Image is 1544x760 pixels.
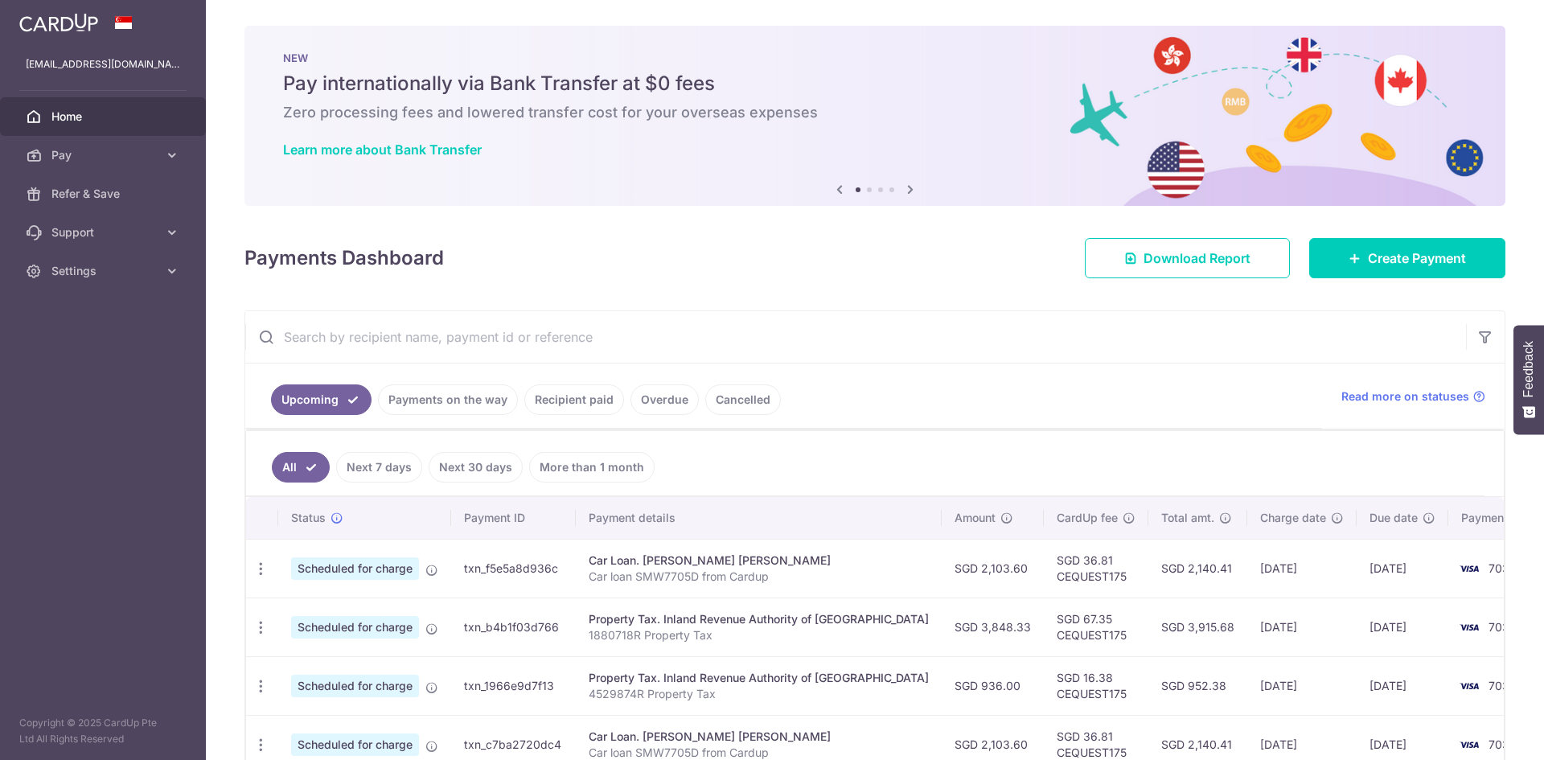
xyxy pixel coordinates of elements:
[291,733,419,756] span: Scheduled for charge
[336,452,422,483] a: Next 7 days
[1161,510,1214,526] span: Total amt.
[1453,676,1485,696] img: Bank Card
[272,452,330,483] a: All
[1453,559,1485,578] img: Bank Card
[291,557,419,580] span: Scheduled for charge
[1085,238,1290,278] a: Download Report
[1148,656,1247,715] td: SGD 952.38
[19,13,98,32] img: CardUp
[1513,325,1544,434] button: Feedback - Show survey
[51,109,158,125] span: Home
[451,539,576,598] td: txn_f5e5a8d936c
[1357,656,1448,715] td: [DATE]
[1044,598,1148,656] td: SGD 67.35 CEQUEST175
[271,384,372,415] a: Upcoming
[291,675,419,697] span: Scheduled for charge
[451,598,576,656] td: txn_b4b1f03d766
[630,384,699,415] a: Overdue
[942,598,1044,656] td: SGD 3,848.33
[942,656,1044,715] td: SGD 936.00
[1144,249,1250,268] span: Download Report
[244,244,444,273] h4: Payments Dashboard
[589,569,929,585] p: Car loan SMW7705D from Cardup
[1357,539,1448,598] td: [DATE]
[942,539,1044,598] td: SGD 2,103.60
[1309,238,1505,278] a: Create Payment
[1247,539,1357,598] td: [DATE]
[1453,618,1485,637] img: Bank Card
[291,510,326,526] span: Status
[51,224,158,240] span: Support
[589,670,929,686] div: Property Tax. Inland Revenue Authority of [GEOGRAPHIC_DATA]
[524,384,624,415] a: Recipient paid
[451,497,576,539] th: Payment ID
[1357,598,1448,656] td: [DATE]
[378,384,518,415] a: Payments on the way
[26,56,180,72] p: [EMAIL_ADDRESS][DOMAIN_NAME]
[576,497,942,539] th: Payment details
[429,452,523,483] a: Next 30 days
[589,627,929,643] p: 1880718R Property Tax
[1260,510,1326,526] span: Charge date
[51,263,158,279] span: Settings
[1247,656,1357,715] td: [DATE]
[51,147,158,163] span: Pay
[1044,539,1148,598] td: SGD 36.81 CEQUEST175
[244,26,1505,206] img: Bank transfer banner
[1521,341,1536,397] span: Feedback
[291,616,419,639] span: Scheduled for charge
[529,452,655,483] a: More than 1 month
[1057,510,1118,526] span: CardUp fee
[1044,656,1148,715] td: SGD 16.38 CEQUEST175
[589,686,929,702] p: 4529874R Property Tax
[589,553,929,569] div: Car Loan. [PERSON_NAME] [PERSON_NAME]
[283,71,1467,97] h5: Pay internationally via Bank Transfer at $0 fees
[1368,249,1466,268] span: Create Payment
[955,510,996,526] span: Amount
[283,142,482,158] a: Learn more about Bank Transfer
[1489,679,1517,692] span: 7030
[1369,510,1418,526] span: Due date
[1341,388,1485,405] a: Read more on statuses
[283,51,1467,64] p: NEW
[245,311,1466,363] input: Search by recipient name, payment id or reference
[1341,388,1469,405] span: Read more on statuses
[705,384,781,415] a: Cancelled
[283,103,1467,122] h6: Zero processing fees and lowered transfer cost for your overseas expenses
[1148,539,1247,598] td: SGD 2,140.41
[1489,561,1517,575] span: 7030
[1148,598,1247,656] td: SGD 3,915.68
[1247,598,1357,656] td: [DATE]
[451,656,576,715] td: txn_1966e9d7f13
[589,611,929,627] div: Property Tax. Inland Revenue Authority of [GEOGRAPHIC_DATA]
[589,729,929,745] div: Car Loan. [PERSON_NAME] [PERSON_NAME]
[1441,712,1528,752] iframe: Opens a widget where you can find more information
[1489,620,1517,634] span: 7030
[51,186,158,202] span: Refer & Save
